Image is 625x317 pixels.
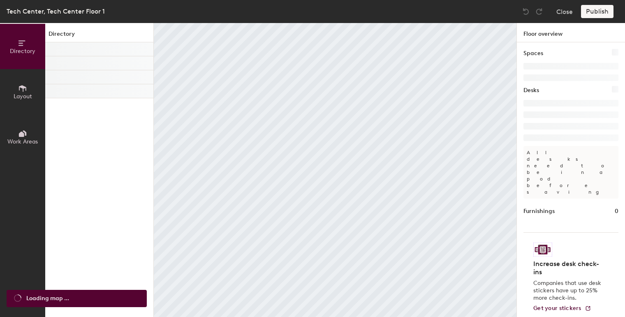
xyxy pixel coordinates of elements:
[523,49,543,58] h1: Spaces
[517,23,625,42] h1: Floor overview
[523,146,618,199] p: All desks need to be in a pod before saving
[556,5,573,18] button: Close
[533,305,591,312] a: Get your stickers
[535,7,543,16] img: Redo
[45,30,153,42] h1: Directory
[14,93,32,100] span: Layout
[154,23,516,317] canvas: Map
[533,243,552,257] img: Sticker logo
[523,86,539,95] h1: Desks
[615,207,618,216] h1: 0
[10,48,35,55] span: Directory
[7,6,105,16] div: Tech Center, Tech Center Floor 1
[522,7,530,16] img: Undo
[533,260,604,276] h4: Increase desk check-ins
[533,280,604,302] p: Companies that use desk stickers have up to 25% more check-ins.
[7,138,38,145] span: Work Areas
[533,305,581,312] span: Get your stickers
[26,294,69,303] span: Loading map ...
[523,207,555,216] h1: Furnishings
